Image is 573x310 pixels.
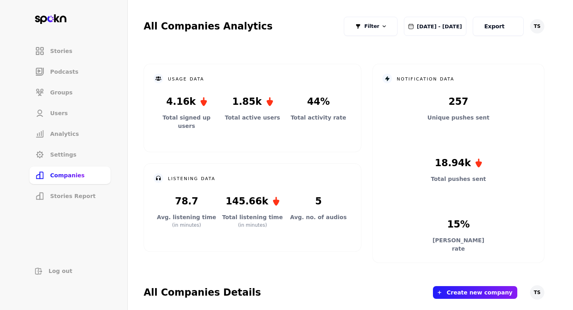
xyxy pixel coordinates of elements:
p: Total activity rate [286,114,350,122]
span: TS [534,23,541,29]
a: Users [29,104,111,123]
span: Log out [49,267,72,275]
p: 1.85k [232,94,273,109]
p: Total active users [221,114,285,122]
a: Analytics [29,124,111,143]
span: TS [534,289,541,296]
button: Filter [344,17,397,36]
span: Analytics [50,130,79,138]
a: Stories [29,41,111,61]
p: Avg. listening time [155,213,218,222]
p: Unique pushes sent [427,114,490,122]
h2: usage data [168,75,204,82]
span: Settings [50,151,76,159]
h2: listening data [168,175,215,182]
p: 18.94k [435,156,482,170]
p: Total listening time [221,213,285,222]
h2: All Companies Details [144,286,261,299]
a: Groups [29,83,111,102]
a: Settings [29,145,111,164]
button: TS [530,285,544,300]
p: 4.16k [166,94,207,109]
p: (in minutes) [172,222,201,229]
span: Export [484,23,505,29]
a: Companies [29,166,111,185]
p: Total signed up users [155,114,218,130]
span: Groups [50,88,72,96]
h2: notification data [397,75,454,82]
p: 257 [448,94,468,109]
button: TS [530,19,544,33]
p: Total pushes sent [427,175,490,183]
span: Stories Report [50,192,95,200]
span: Podcasts [50,68,78,76]
span: Filter [364,22,379,30]
p: 44% [307,94,330,109]
p: 15% [447,217,470,232]
button: Create new company [446,289,513,296]
button: Export [473,17,524,36]
p: 5 [315,194,322,208]
span: Users [50,109,68,117]
span: [DATE] - [DATE] [417,22,462,31]
h2: All Companies Analytics [144,20,273,33]
a: Stories Report [29,186,111,206]
p: 145.66k [226,194,279,208]
button: Log out [29,264,111,278]
p: [PERSON_NAME] rate [427,236,490,253]
p: (in minutes) [238,222,267,229]
span: Stories [50,47,72,55]
p: Avg. no. of audios [286,213,350,222]
p: 78.7 [175,194,198,208]
span: Companies [50,171,85,179]
a: Podcasts [29,62,111,81]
